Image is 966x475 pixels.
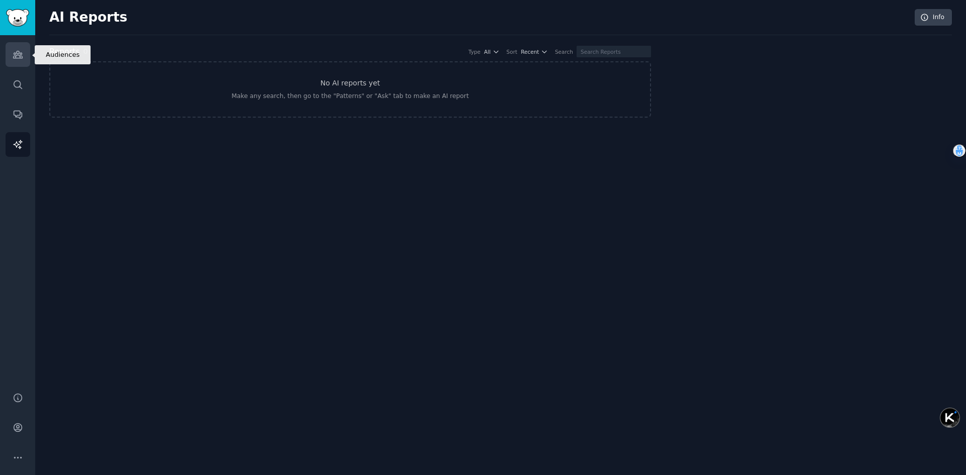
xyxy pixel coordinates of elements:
[320,78,380,88] h3: No AI reports yet
[49,61,651,118] a: No AI reports yetMake any search, then go to the "Patterns" or "Ask" tab to make an AI report
[49,46,79,58] h2: Reports
[521,48,539,55] span: Recent
[521,48,548,55] button: Recent
[555,48,573,55] div: Search
[6,9,29,27] img: GummySearch logo
[484,48,500,55] button: All
[484,48,491,55] span: All
[577,46,651,57] input: Search Reports
[83,47,88,55] span: 0
[231,92,468,101] div: Make any search, then go to the "Patterns" or "Ask" tab to make an AI report
[49,10,127,26] h2: AI Reports
[915,9,952,26] a: Info
[468,48,480,55] div: Type
[507,48,518,55] div: Sort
